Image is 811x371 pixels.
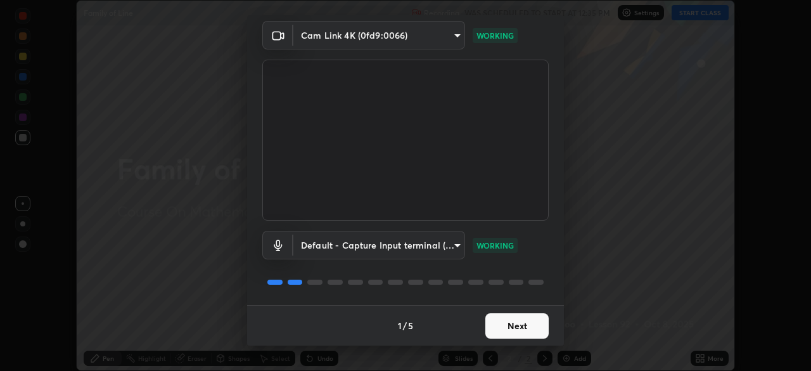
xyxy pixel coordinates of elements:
div: Cam Link 4K (0fd9:0066) [293,21,465,49]
h4: / [403,319,407,332]
h4: 5 [408,319,413,332]
div: Cam Link 4K (0fd9:0066) [293,231,465,259]
h4: 1 [398,319,402,332]
button: Next [485,313,549,339]
p: WORKING [476,240,514,251]
p: WORKING [476,30,514,41]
